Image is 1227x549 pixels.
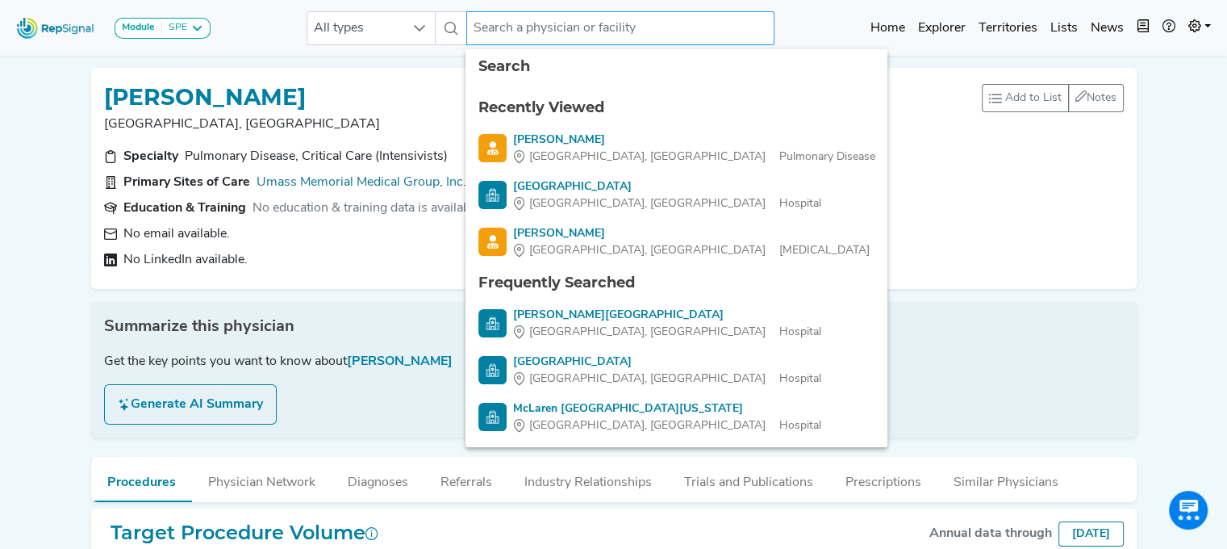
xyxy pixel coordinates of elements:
div: Recently Viewed [478,97,874,119]
li: Hurley Medical Center [465,300,887,347]
span: No email available. [123,224,230,244]
div: Pulmonary Disease [513,149,874,166]
span: [GEOGRAPHIC_DATA], [GEOGRAPHIC_DATA] [529,242,766,259]
div: [GEOGRAPHIC_DATA] [513,178,820,195]
div: Hospital [513,324,820,341]
li: Milford Regional Medical Center [465,172,887,219]
span: Summarize this physician [104,315,294,339]
button: Trials and Publications [668,457,829,501]
span: [GEOGRAPHIC_DATA], [GEOGRAPHIC_DATA] [529,324,766,341]
button: Diagnoses [332,457,424,501]
div: [DATE] [1058,522,1124,547]
img: Physician Search Icon [478,134,507,162]
img: Hospital Search Icon [478,403,507,431]
button: Intel Book [1130,12,1156,44]
a: [GEOGRAPHIC_DATA][GEOGRAPHIC_DATA], [GEOGRAPHIC_DATA]Hospital [478,178,874,212]
a: Territories [972,12,1044,44]
div: [PERSON_NAME][GEOGRAPHIC_DATA] [513,307,820,324]
a: [PERSON_NAME][GEOGRAPHIC_DATA], [GEOGRAPHIC_DATA][MEDICAL_DATA] [478,225,874,259]
strong: Module [122,23,155,32]
a: Lists [1044,12,1084,44]
li: Bronson Battle Creek Hospital [465,347,887,394]
img: Hospital Search Icon [478,356,507,384]
button: Add to List [982,84,1069,112]
div: Hospital [513,371,820,388]
div: Annual data through [929,524,1052,543]
div: Get the key points you want to know about [104,352,1124,371]
span: All types [307,12,404,44]
a: Explorer [912,12,972,44]
a: Home [864,12,912,44]
a: McLaren [GEOGRAPHIC_DATA][US_STATE][GEOGRAPHIC_DATA], [GEOGRAPHIC_DATA]Hospital [478,400,874,434]
div: [GEOGRAPHIC_DATA] [513,354,820,371]
h2: Target Procedure Volume [111,522,378,545]
button: Similar Physicians [937,457,1075,501]
div: Frequently Searched [478,272,874,294]
h1: [PERSON_NAME] [104,84,306,111]
span: [GEOGRAPHIC_DATA], [GEOGRAPHIC_DATA] [529,149,766,166]
div: Hospital [513,195,820,212]
span: [PERSON_NAME] [347,355,453,368]
div: [PERSON_NAME] [513,225,869,242]
div: toolbar [982,84,1124,112]
div: No education & training data is available for this physician. [252,199,584,218]
input: Search a physician or facility [466,11,774,45]
p: [GEOGRAPHIC_DATA], [GEOGRAPHIC_DATA] [104,115,982,134]
div: [MEDICAL_DATA] [513,242,869,259]
button: Physician Network [192,457,332,501]
div: Primary Sites of Care [123,173,250,192]
button: Referrals [424,457,508,501]
div: McLaren [GEOGRAPHIC_DATA][US_STATE] [513,400,820,417]
a: News [1084,12,1130,44]
button: Procedures [91,457,192,502]
div: Pulmonary Disease, Critical Care (Intensivists) [185,147,448,166]
img: Hospital Search Icon [478,181,507,209]
a: [PERSON_NAME][GEOGRAPHIC_DATA], [GEOGRAPHIC_DATA]Pulmonary Disease [478,132,874,166]
li: McLaren Central Michigan [465,394,887,441]
div: Education & Training [123,199,246,218]
span: [GEOGRAPHIC_DATA], [GEOGRAPHIC_DATA] [529,417,766,434]
span: Notes [1087,92,1116,104]
button: Prescriptions [829,457,937,501]
a: Umass Memorial Medical Group, Inc. [257,173,466,192]
img: Hospital Search Icon [478,309,507,337]
li: Shahzad Khan [465,125,887,172]
span: [GEOGRAPHIC_DATA], [GEOGRAPHIC_DATA] [529,371,766,388]
span: [GEOGRAPHIC_DATA], [GEOGRAPHIC_DATA] [529,195,766,212]
li: John Wain [465,219,887,266]
button: Industry Relationships [508,457,668,501]
span: No LinkedIn available. [123,250,248,270]
button: Notes [1068,84,1124,112]
span: Search [478,57,530,75]
div: [PERSON_NAME] [513,132,874,149]
span: Add to List [1005,90,1062,107]
a: [PERSON_NAME][GEOGRAPHIC_DATA][GEOGRAPHIC_DATA], [GEOGRAPHIC_DATA]Hospital [478,307,874,341]
a: [GEOGRAPHIC_DATA][GEOGRAPHIC_DATA], [GEOGRAPHIC_DATA]Hospital [478,354,874,388]
button: ModuleSPE [115,18,211,39]
img: Physician Search Icon [478,228,507,256]
div: SPE [162,22,187,35]
div: Hospital [513,417,820,434]
button: Generate AI Summary [104,384,277,425]
div: Specialty [123,147,178,166]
